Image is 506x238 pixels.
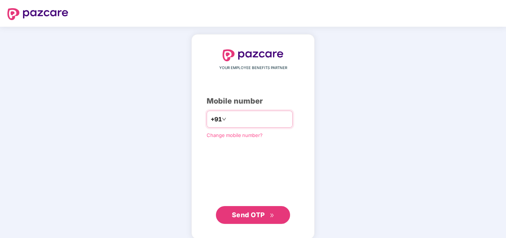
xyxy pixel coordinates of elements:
[232,211,265,219] span: Send OTP
[211,115,222,124] span: +91
[270,213,275,218] span: double-right
[207,132,263,138] a: Change mobile number?
[222,117,226,121] span: down
[207,95,299,107] div: Mobile number
[223,49,283,61] img: logo
[216,206,290,224] button: Send OTPdouble-right
[7,8,68,20] img: logo
[219,65,287,71] span: YOUR EMPLOYEE BENEFITS PARTNER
